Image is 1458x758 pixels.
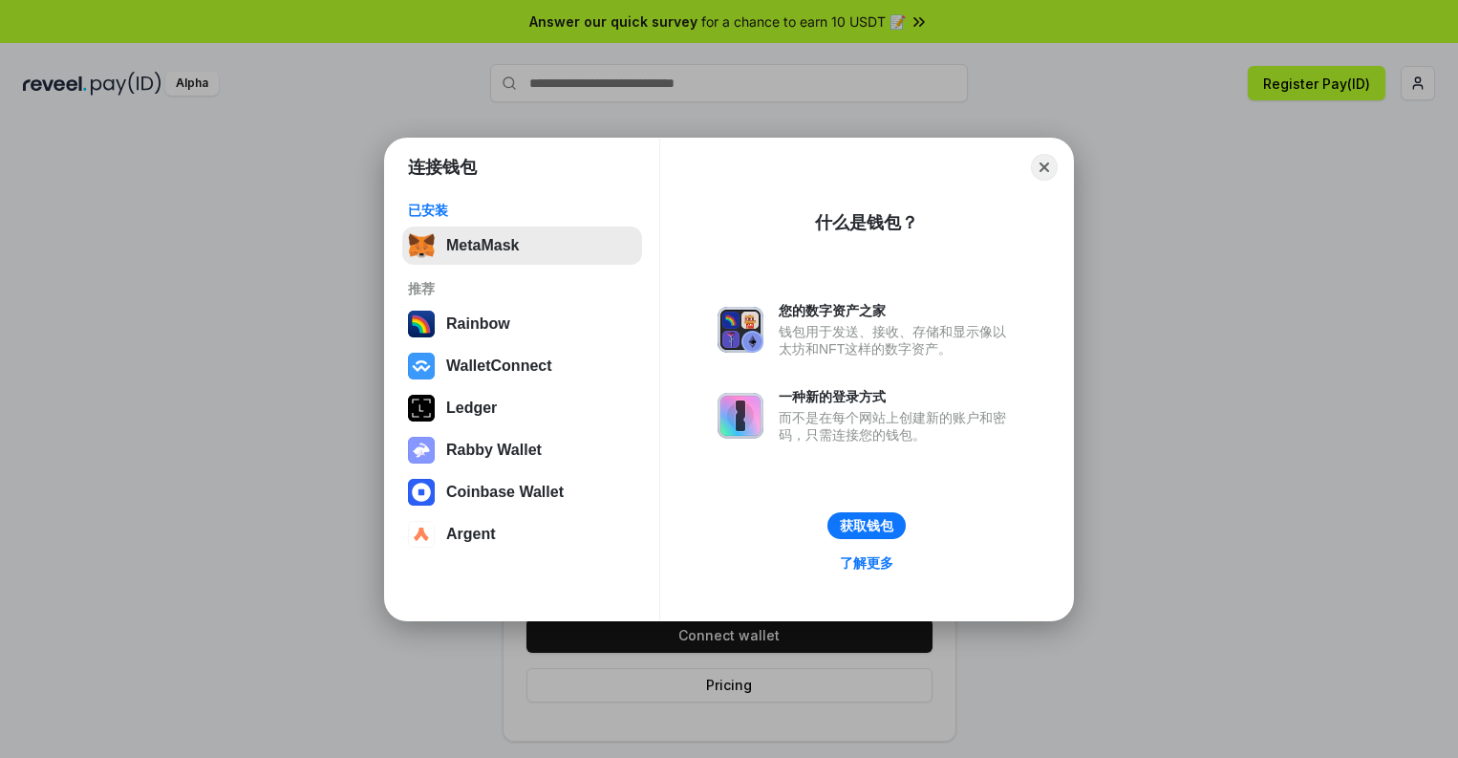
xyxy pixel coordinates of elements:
div: MetaMask [446,237,519,254]
img: svg+xml,%3Csvg%20width%3D%2228%22%20height%3D%2228%22%20viewBox%3D%220%200%2028%2028%22%20fill%3D... [408,521,435,548]
img: svg+xml,%3Csvg%20xmlns%3D%22http%3A%2F%2Fwww.w3.org%2F2000%2Fsvg%22%20fill%3D%22none%22%20viewBox... [718,393,763,439]
div: 而不是在每个网站上创建新的账户和密码，只需连接您的钱包。 [779,409,1016,444]
div: Rainbow [446,315,510,333]
div: 推荐 [408,280,636,297]
img: svg+xml,%3Csvg%20width%3D%2228%22%20height%3D%2228%22%20viewBox%3D%220%200%2028%2028%22%20fill%3D... [408,479,435,506]
button: Close [1031,154,1058,181]
div: 获取钱包 [840,517,893,534]
button: Coinbase Wallet [402,473,642,511]
img: svg+xml,%3Csvg%20xmlns%3D%22http%3A%2F%2Fwww.w3.org%2F2000%2Fsvg%22%20fill%3D%22none%22%20viewBox... [718,307,763,353]
div: Ledger [446,400,497,417]
div: WalletConnect [446,357,552,375]
div: 您的数字资产之家 [779,302,1016,319]
div: 钱包用于发送、接收、存储和显示像以太坊和NFT这样的数字资产。 [779,323,1016,357]
button: 获取钱包 [827,512,906,539]
a: 了解更多 [828,551,905,575]
img: svg+xml,%3Csvg%20xmlns%3D%22http%3A%2F%2Fwww.w3.org%2F2000%2Fsvg%22%20width%3D%2228%22%20height%3... [408,395,435,422]
img: svg+xml,%3Csvg%20width%3D%22120%22%20height%3D%22120%22%20viewBox%3D%220%200%20120%20120%22%20fil... [408,311,435,337]
img: svg+xml,%3Csvg%20width%3D%2228%22%20height%3D%2228%22%20viewBox%3D%220%200%2028%2028%22%20fill%3D... [408,353,435,379]
div: Argent [446,526,496,543]
button: Rainbow [402,305,642,343]
button: Ledger [402,389,642,427]
div: 已安装 [408,202,636,219]
img: svg+xml,%3Csvg%20fill%3D%22none%22%20height%3D%2233%22%20viewBox%3D%220%200%2035%2033%22%20width%... [408,232,435,259]
div: 什么是钱包？ [815,211,918,234]
div: Rabby Wallet [446,442,542,459]
div: Coinbase Wallet [446,484,564,501]
div: 一种新的登录方式 [779,388,1016,405]
button: Rabby Wallet [402,431,642,469]
button: Argent [402,515,642,553]
img: svg+xml,%3Csvg%20xmlns%3D%22http%3A%2F%2Fwww.w3.org%2F2000%2Fsvg%22%20fill%3D%22none%22%20viewBox... [408,437,435,464]
button: WalletConnect [402,347,642,385]
h1: 连接钱包 [408,156,477,179]
button: MetaMask [402,227,642,265]
div: 了解更多 [840,554,893,572]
